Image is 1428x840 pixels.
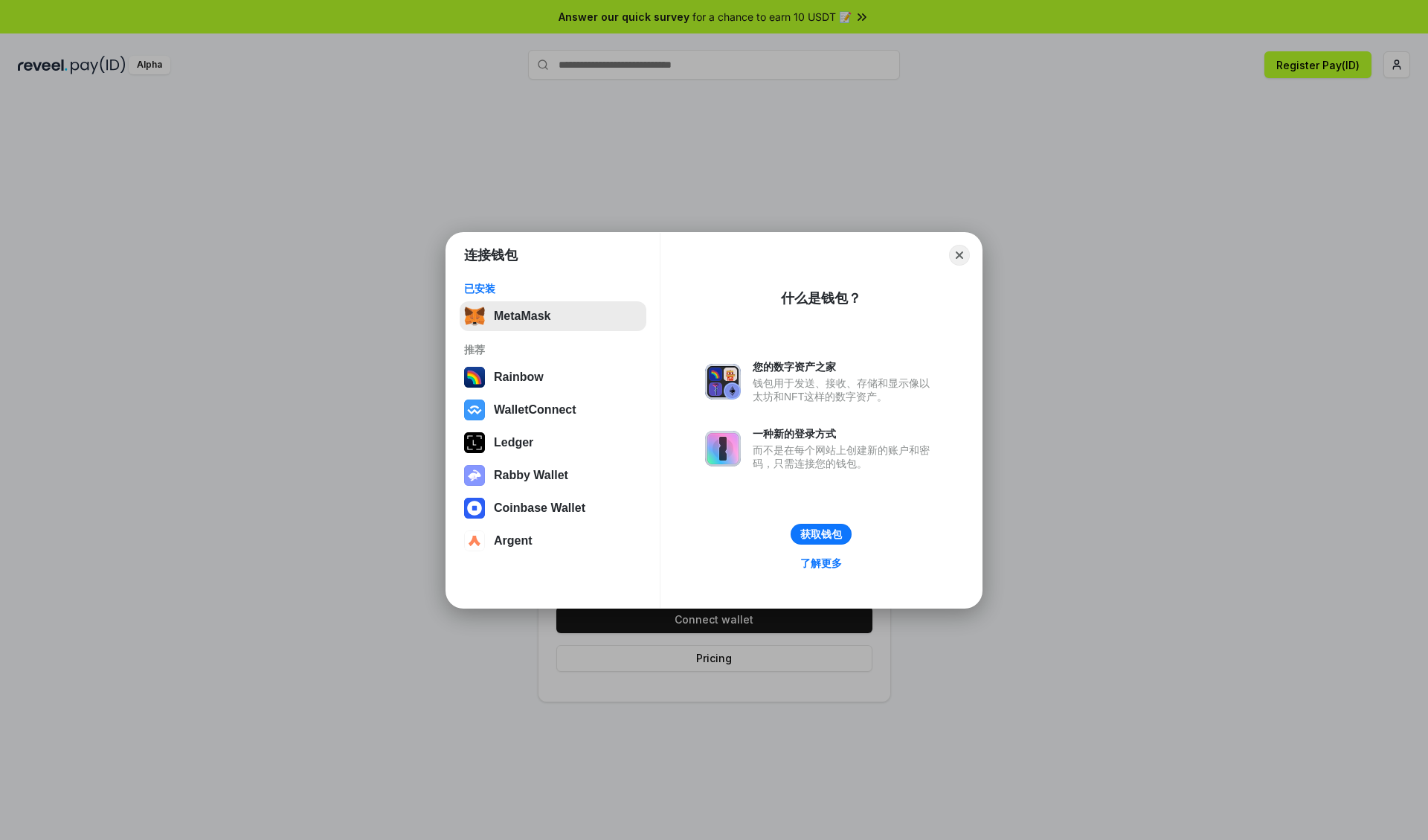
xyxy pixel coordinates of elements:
[800,557,842,570] div: 了解更多
[494,436,533,449] div: Ledger
[494,403,576,417] div: WalletConnect
[753,360,937,373] div: 您的数字资产之家
[464,432,485,453] img: svg+xml,%3Csvg%20xmlns%3D%22http%3A%2F%2Fwww.w3.org%2F2000%2Fsvg%22%20width%3D%2228%22%20height%3...
[705,364,741,400] img: svg+xml,%3Csvg%20xmlns%3D%22http%3A%2F%2Fwww.w3.org%2F2000%2Fsvg%22%20fill%3D%22none%22%20viewBox...
[949,245,970,266] button: Close
[464,465,485,486] img: svg+xml,%3Csvg%20xmlns%3D%22http%3A%2F%2Fwww.w3.org%2F2000%2Fsvg%22%20fill%3D%22none%22%20viewBox...
[460,493,646,523] button: Coinbase Wallet
[494,310,550,323] div: MetaMask
[753,443,937,470] div: 而不是在每个网站上创建新的账户和密码，只需连接您的钱包。
[791,554,851,573] a: 了解更多
[494,371,544,384] div: Rainbow
[494,501,585,515] div: Coinbase Wallet
[464,343,642,356] div: 推荐
[460,461,646,490] button: Rabby Wallet
[464,306,485,327] img: svg+xml,%3Csvg%20fill%3D%22none%22%20height%3D%2233%22%20viewBox%3D%220%200%2035%2033%22%20width%...
[464,367,485,388] img: svg+xml,%3Csvg%20width%3D%22120%22%20height%3D%22120%22%20viewBox%3D%220%200%20120%20120%22%20fil...
[464,498,485,519] img: svg+xml,%3Csvg%20width%3D%2228%22%20height%3D%2228%22%20viewBox%3D%220%200%2028%2028%22%20fill%3D...
[791,524,852,545] button: 获取钱包
[464,246,518,264] h1: 连接钱包
[494,534,533,548] div: Argent
[460,395,646,425] button: WalletConnect
[781,289,861,307] div: 什么是钱包？
[460,301,646,331] button: MetaMask
[464,282,642,295] div: 已安装
[753,376,937,403] div: 钱包用于发送、接收、存储和显示像以太坊和NFT这样的数字资产。
[705,431,741,467] img: svg+xml,%3Csvg%20xmlns%3D%22http%3A%2F%2Fwww.w3.org%2F2000%2Fsvg%22%20fill%3D%22none%22%20viewBox...
[464,530,485,551] img: svg+xml,%3Csvg%20width%3D%2228%22%20height%3D%2228%22%20viewBox%3D%220%200%2028%2028%22%20fill%3D...
[753,427,937,440] div: 一种新的登录方式
[494,469,568,482] div: Rabby Wallet
[460,526,646,556] button: Argent
[460,428,646,458] button: Ledger
[464,400,485,420] img: svg+xml,%3Csvg%20width%3D%2228%22%20height%3D%2228%22%20viewBox%3D%220%200%2028%2028%22%20fill%3D...
[460,362,646,392] button: Rainbow
[800,528,842,541] div: 获取钱包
